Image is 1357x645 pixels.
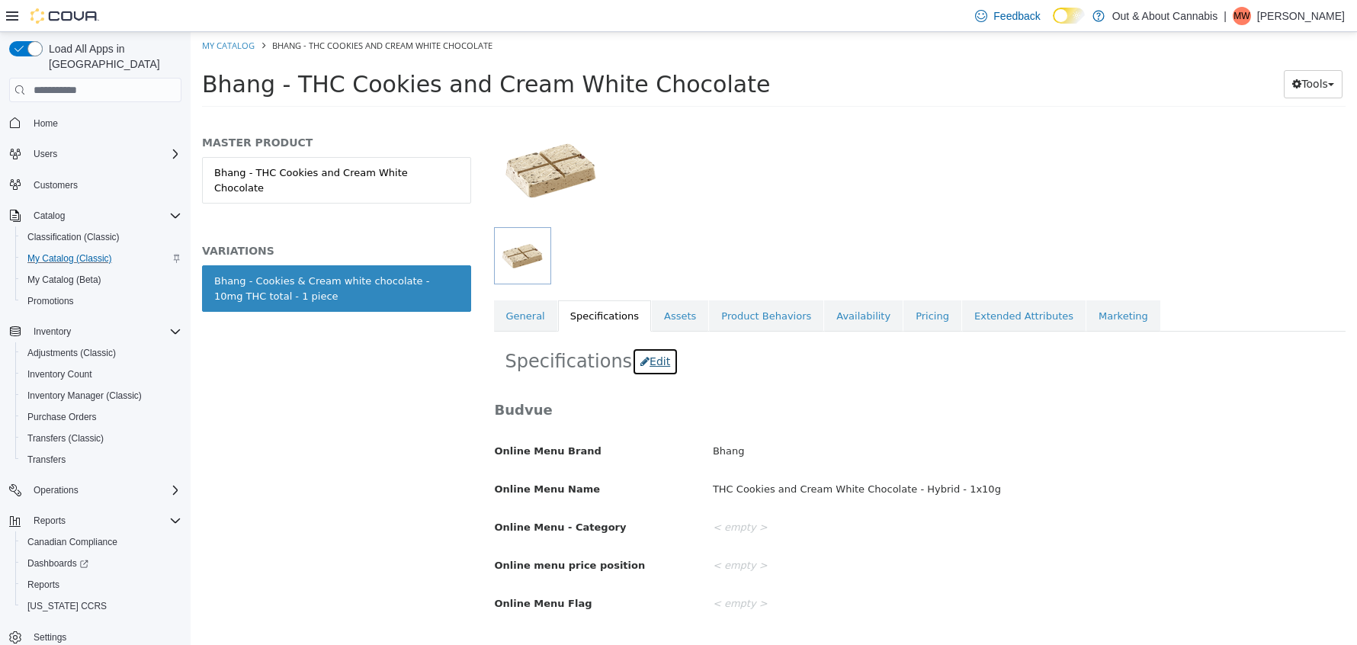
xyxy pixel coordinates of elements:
span: Users [27,145,181,163]
a: Extended Attributes [772,268,895,300]
button: Catalog [27,207,71,225]
a: Inventory Count [21,365,98,383]
span: Purchase Orders [27,411,97,423]
span: Online Menu - Category [304,489,436,501]
span: Classification (Classic) [27,231,120,243]
span: Online menu price position [304,528,455,539]
span: Adjustments (Classic) [27,347,116,359]
a: Feedback [969,1,1046,31]
img: Cova [30,8,99,24]
a: Classification (Classic) [21,228,126,246]
span: Canadian Compliance [27,536,117,548]
span: Catalog [27,207,181,225]
a: Reports [21,576,66,594]
a: Inventory Manager (Classic) [21,387,148,405]
span: Home [27,113,181,132]
a: My Catalog (Classic) [21,249,118,268]
a: Adjustments (Classic) [21,344,122,362]
button: Reports [27,512,72,530]
p: [PERSON_NAME] [1257,7,1345,25]
span: Transfers [21,451,181,469]
span: Canadian Compliance [21,533,181,551]
span: Settings [34,631,66,643]
p: | [1224,7,1227,25]
button: Reports [15,574,188,595]
a: Purchase Orders [21,408,103,426]
span: Operations [34,484,79,496]
div: THC Cookies and Cream White Chocolate - Hybrid - 1x10g [511,444,1166,471]
a: Customers [27,176,84,194]
input: Dark Mode [1053,8,1085,24]
span: My Catalog (Beta) [27,274,101,286]
a: Dashboards [15,553,188,574]
div: < empty > [511,483,1166,509]
button: Edit [441,316,488,344]
a: Canadian Compliance [21,533,124,551]
button: Inventory Count [15,364,188,385]
span: Adjustments (Classic) [21,344,181,362]
span: Reports [27,579,59,591]
span: MW [1233,7,1250,25]
a: Availability [634,268,712,300]
span: Online Menu Brand [304,413,411,425]
button: Users [27,145,63,163]
button: Inventory Manager (Classic) [15,385,188,406]
button: My Catalog (Classic) [15,248,188,269]
a: My Catalog (Beta) [21,271,107,289]
button: My Catalog (Beta) [15,269,188,290]
span: Online Menu Flag [304,566,402,577]
a: General [303,268,367,300]
a: Assets [461,268,518,300]
button: Home [3,111,188,133]
div: Bhang - Cookies & Cream white chocolate - 10mg THC total - 1 piece [24,242,268,271]
span: Promotions [27,295,74,307]
span: Inventory Manager (Classic) [27,390,142,402]
span: Dashboards [27,557,88,570]
button: Transfers [15,449,188,470]
button: Users [3,143,188,165]
span: Inventory Manager (Classic) [21,387,181,405]
button: Transfers (Classic) [15,428,188,449]
a: Dashboards [21,554,95,573]
a: Product Behaviors [518,268,633,300]
button: Inventory [3,321,188,342]
span: Customers [27,175,181,194]
h3: Budvue [304,369,1155,387]
span: Transfers (Classic) [21,429,181,448]
button: [US_STATE] CCRS [15,595,188,617]
a: Marketing [896,268,970,300]
span: Promotions [21,292,181,310]
span: Bhang - THC Cookies and Cream White Chocolate [11,39,579,66]
img: 150 [303,81,418,195]
span: Reports [27,512,181,530]
span: Inventory Count [27,368,92,380]
h5: VARIATIONS [11,212,281,226]
span: Washington CCRS [21,597,181,615]
span: My Catalog (Classic) [27,252,112,265]
span: Catalog [34,210,65,222]
span: Classification (Classic) [21,228,181,246]
button: Operations [27,481,85,499]
div: Mark Wolk [1233,7,1251,25]
button: Adjustments (Classic) [15,342,188,364]
div: < empty > [511,559,1166,586]
span: Transfers (Classic) [27,432,104,444]
a: [US_STATE] CCRS [21,597,113,615]
button: Catalog [3,205,188,226]
a: Specifications [367,268,460,300]
button: Inventory [27,322,77,341]
span: Purchase Orders [21,408,181,426]
span: [US_STATE] CCRS [27,600,107,612]
button: Promotions [15,290,188,312]
span: Transfers [27,454,66,466]
button: Purchase Orders [15,406,188,428]
a: Bhang - THC Cookies and Cream White Chocolate [11,125,281,172]
span: Load All Apps in [GEOGRAPHIC_DATA] [43,41,181,72]
a: Transfers (Classic) [21,429,110,448]
span: Inventory [27,322,181,341]
span: Inventory [34,326,71,338]
button: Operations [3,480,188,501]
span: Dashboards [21,554,181,573]
button: Tools [1093,38,1152,66]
